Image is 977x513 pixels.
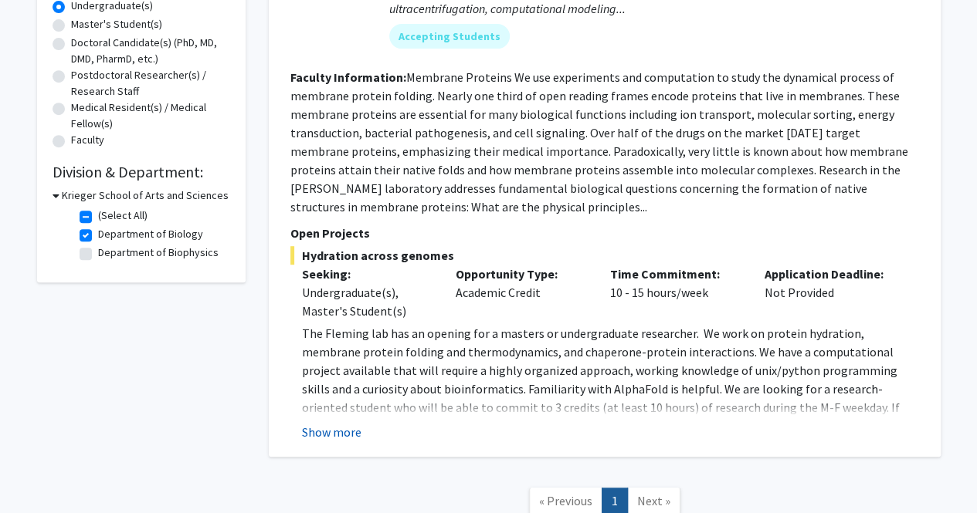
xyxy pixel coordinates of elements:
[71,100,230,132] label: Medical Resident(s) / Medical Fellow(s)
[12,444,66,501] iframe: Chat
[53,163,230,181] h2: Division & Department:
[71,67,230,100] label: Postdoctoral Researcher(s) / Research Staff
[71,35,230,67] label: Doctoral Candidate(s) (PhD, MD, DMD, PharmD, etc.)
[302,324,919,472] p: The Fleming lab has an opening for a masters or undergraduate researcher. We work on protein hydr...
[290,69,406,85] b: Faculty Information:
[765,265,896,283] p: Application Deadline:
[302,283,433,320] div: Undergraduate(s), Master's Student(s)
[302,265,433,283] p: Seeking:
[98,226,203,242] label: Department of Biology
[610,265,741,283] p: Time Commitment:
[637,493,670,508] span: Next »
[302,423,361,441] button: Show more
[389,24,510,49] mat-chip: Accepting Students
[290,224,919,242] p: Open Projects
[98,208,148,224] label: (Select All)
[98,245,219,261] label: Department of Biophysics
[444,265,599,320] div: Academic Credit
[290,246,919,265] span: Hydration across genomes
[539,493,592,508] span: « Previous
[71,16,162,32] label: Master's Student(s)
[62,187,229,204] h3: Krieger School of Arts and Sciences
[456,265,587,283] p: Opportunity Type:
[599,265,753,320] div: 10 - 15 hours/week
[753,265,907,320] div: Not Provided
[71,132,104,148] label: Faculty
[290,69,908,214] fg-read-more: Membrane Proteins We use experiments and computation to study the dynamical process of membrane p...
